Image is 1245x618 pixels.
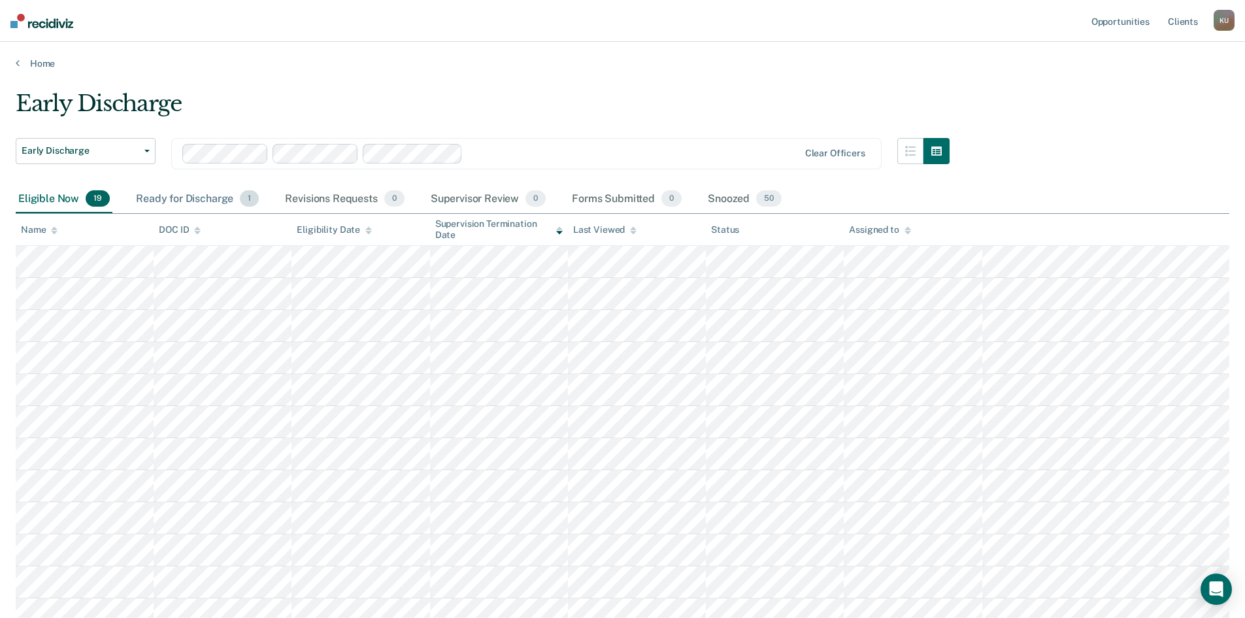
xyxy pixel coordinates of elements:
div: Assigned to [849,224,910,235]
span: Early Discharge [22,145,139,156]
button: Early Discharge [16,138,156,164]
span: 50 [756,190,782,207]
div: Early Discharge [16,90,950,128]
div: Name [21,224,58,235]
div: Last Viewed [573,224,637,235]
div: Clear officers [805,148,865,159]
div: Supervision Termination Date [435,218,563,241]
div: Snoozed50 [705,185,784,214]
div: Ready for Discharge1 [133,185,261,214]
button: KU [1214,10,1235,31]
div: Eligible Now19 [16,185,112,214]
div: Status [711,224,739,235]
img: Recidiviz [10,14,73,28]
div: Forms Submitted0 [569,185,684,214]
span: 1 [240,190,259,207]
span: 19 [86,190,110,207]
div: Supervisor Review0 [428,185,549,214]
a: Home [16,58,1229,69]
div: Revisions Requests0 [282,185,407,214]
div: Eligibility Date [297,224,372,235]
span: 0 [661,190,682,207]
div: Open Intercom Messenger [1201,574,1232,605]
div: K U [1214,10,1235,31]
div: DOC ID [159,224,201,235]
span: 0 [384,190,405,207]
span: 0 [525,190,546,207]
